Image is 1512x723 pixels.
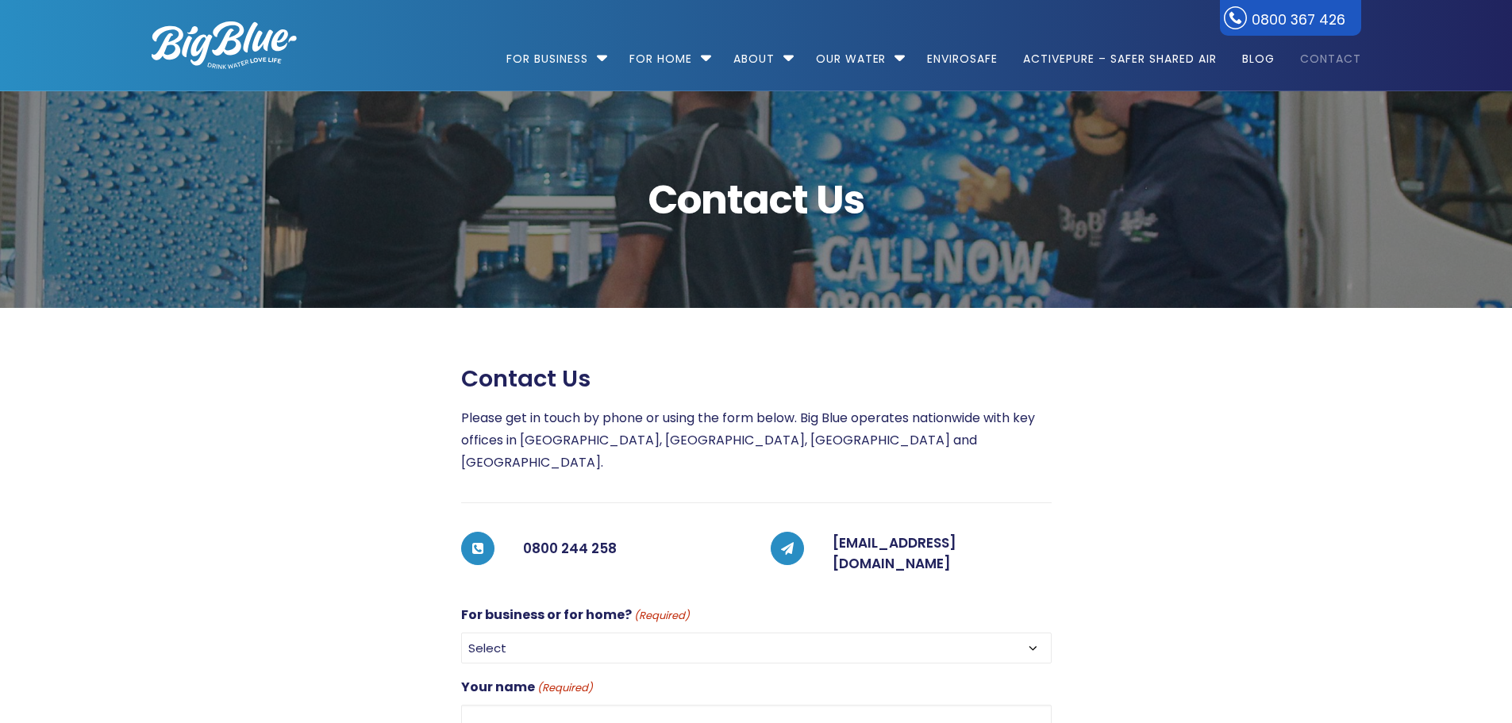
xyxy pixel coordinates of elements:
span: Contact Us [152,180,1361,220]
span: (Required) [633,607,690,625]
span: (Required) [536,679,593,698]
label: For business or for home? [461,604,690,626]
p: Please get in touch by phone or using the form below. Big Blue operates nationwide with key offic... [461,407,1052,474]
a: [EMAIL_ADDRESS][DOMAIN_NAME] [833,533,956,573]
h5: 0800 244 258 [523,533,742,565]
span: Contact us [461,365,591,393]
img: logo [152,21,297,69]
label: Your name [461,676,593,698]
